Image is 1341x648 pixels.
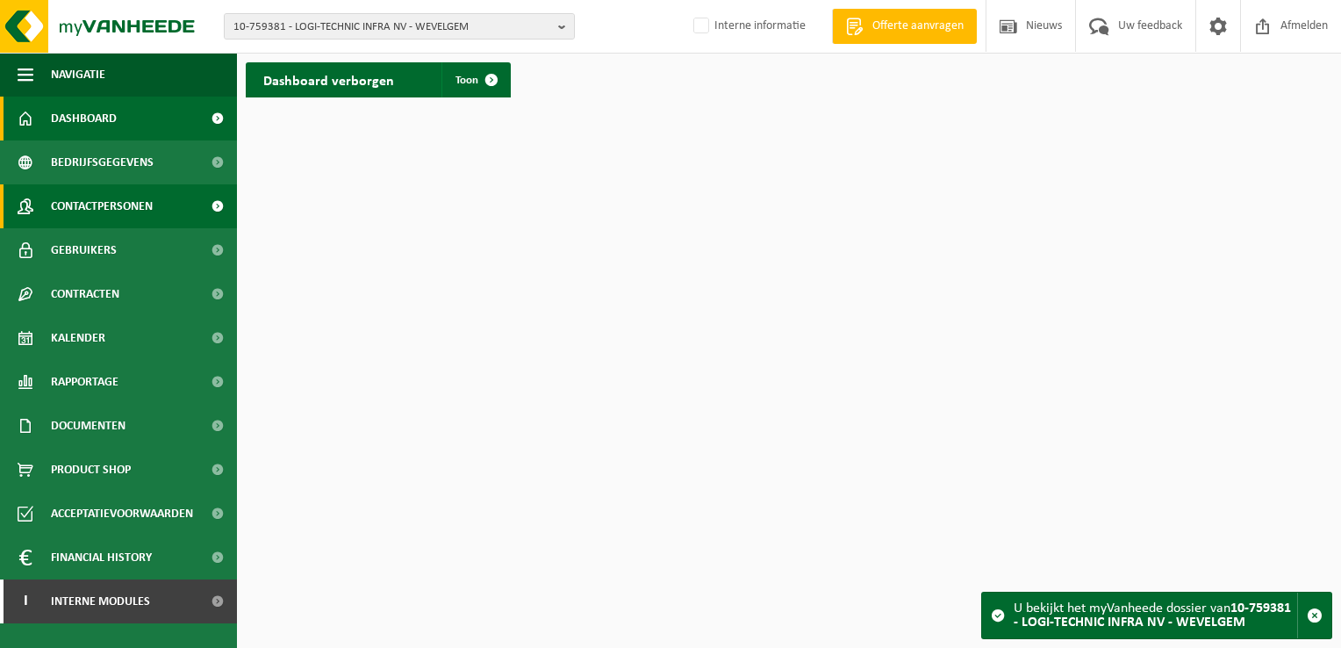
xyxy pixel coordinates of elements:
span: Navigatie [51,53,105,97]
span: Gebruikers [51,228,117,272]
span: Financial History [51,536,152,580]
span: Acceptatievoorwaarden [51,492,193,536]
a: Offerte aanvragen [832,9,977,44]
a: Toon [441,62,509,97]
span: Interne modules [51,580,150,623]
span: Dashboard [51,97,117,140]
span: Contracten [51,272,119,316]
strong: 10-759381 - LOGI-TECHNIC INFRA NV - WEVELGEM [1014,601,1291,630]
span: Bedrijfsgegevens [51,140,154,184]
label: Interne informatie [690,13,806,40]
span: Rapportage [51,360,118,404]
span: Offerte aanvragen [868,18,968,35]
button: 10-759381 - LOGI-TECHNIC INFRA NV - WEVELGEM [224,13,575,40]
span: I [18,580,33,623]
span: 10-759381 - LOGI-TECHNIC INFRA NV - WEVELGEM [233,14,551,40]
span: Documenten [51,404,125,448]
h2: Dashboard verborgen [246,62,412,97]
span: Kalender [51,316,105,360]
span: Product Shop [51,448,131,492]
span: Toon [455,75,478,86]
div: U bekijkt het myVanheede dossier van [1014,593,1297,638]
span: Contactpersonen [51,184,153,228]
